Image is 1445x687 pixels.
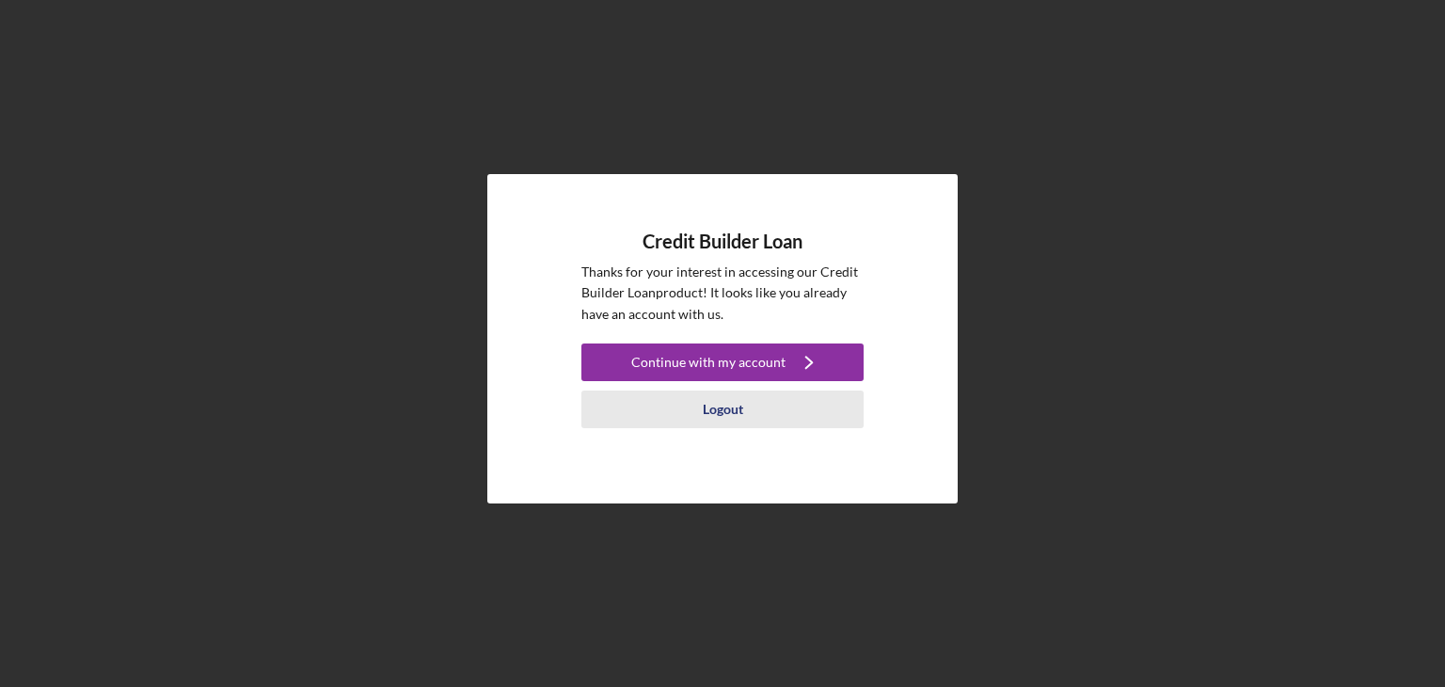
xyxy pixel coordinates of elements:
[631,343,786,381] div: Continue with my account
[581,343,864,386] a: Continue with my account
[703,391,743,428] div: Logout
[581,391,864,428] button: Logout
[643,231,802,252] h4: Credit Builder Loan
[581,262,864,325] p: Thanks for your interest in accessing our Credit Builder Loan product! It looks like you already ...
[581,343,864,381] button: Continue with my account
